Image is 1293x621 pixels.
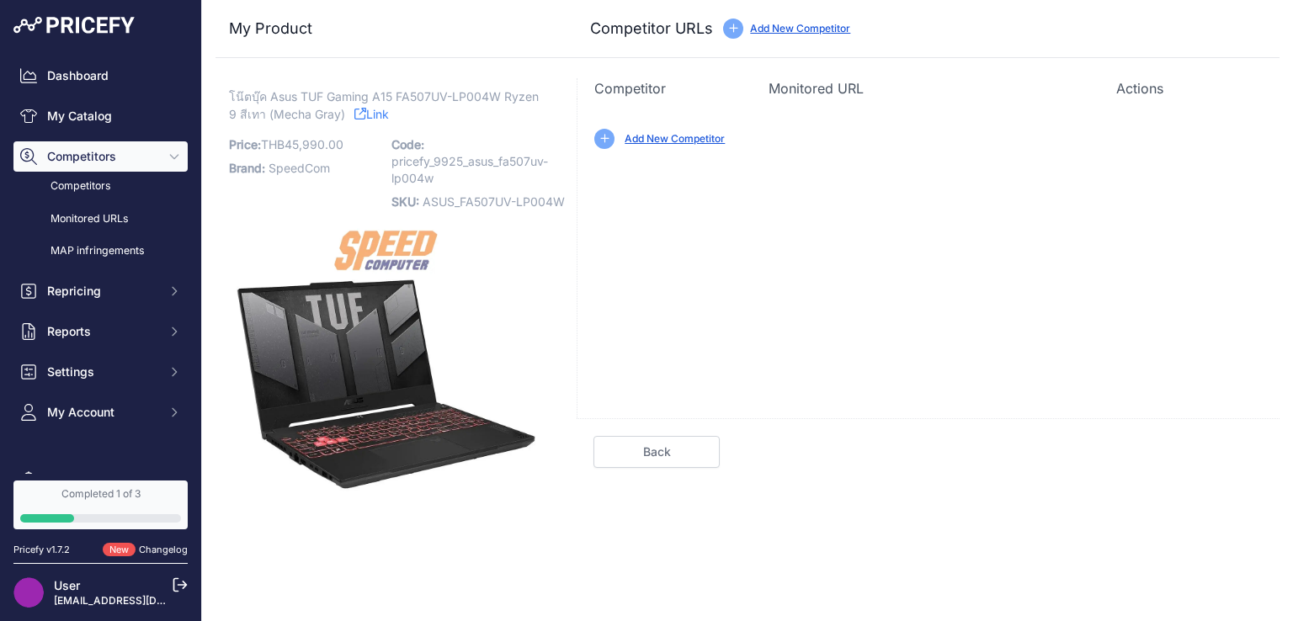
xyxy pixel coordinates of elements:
[13,480,188,529] a: Completed 1 of 3
[13,464,188,495] a: Alerts
[229,17,543,40] h3: My Product
[13,397,188,427] button: My Account
[13,357,188,387] button: Settings
[423,194,565,209] span: ASUS_FA507UV-LP004W
[13,316,188,347] button: Reports
[47,364,157,380] span: Settings
[13,61,188,559] nav: Sidebar
[47,283,157,300] span: Repricing
[625,132,725,145] a: Add New Competitor
[769,78,1089,98] p: Monitored URL
[590,17,713,40] h3: Competitor URLs
[391,194,419,209] span: SKU:
[13,204,188,234] a: Monitored URLs
[13,543,70,557] div: Pricefy v1.7.2
[47,404,157,421] span: My Account
[354,103,389,125] a: Link
[13,17,135,34] img: Pricefy Logo
[47,148,157,165] span: Competitors
[13,172,188,201] a: Competitors
[269,161,330,175] span: SpeedCom
[13,236,188,266] a: MAP infringements
[391,137,424,151] span: Code:
[229,133,381,157] p: THB
[103,543,136,557] span: New
[391,154,548,185] span: pricefy_9925_asus_fa507uv-lp004w
[13,101,188,131] a: My Catalog
[13,61,188,91] a: Dashboard
[285,137,343,151] span: 45,990.00
[229,86,539,125] span: โน๊ตบุ๊ค Asus TUF Gaming A15 FA507UV-LP004W Ryzen 9 สีเทา (Mecha Gray)
[1116,78,1263,98] p: Actions
[54,594,230,607] a: [EMAIL_ADDRESS][DOMAIN_NAME]
[47,323,157,340] span: Reports
[13,276,188,306] button: Repricing
[54,578,80,592] a: User
[229,161,265,175] span: Brand:
[750,22,850,34] a: Add New Competitor
[229,137,261,151] span: Price:
[594,78,741,98] p: Competitor
[593,436,720,468] a: Back
[20,487,181,501] div: Completed 1 of 3
[139,544,188,555] a: Changelog
[13,141,188,172] button: Competitors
